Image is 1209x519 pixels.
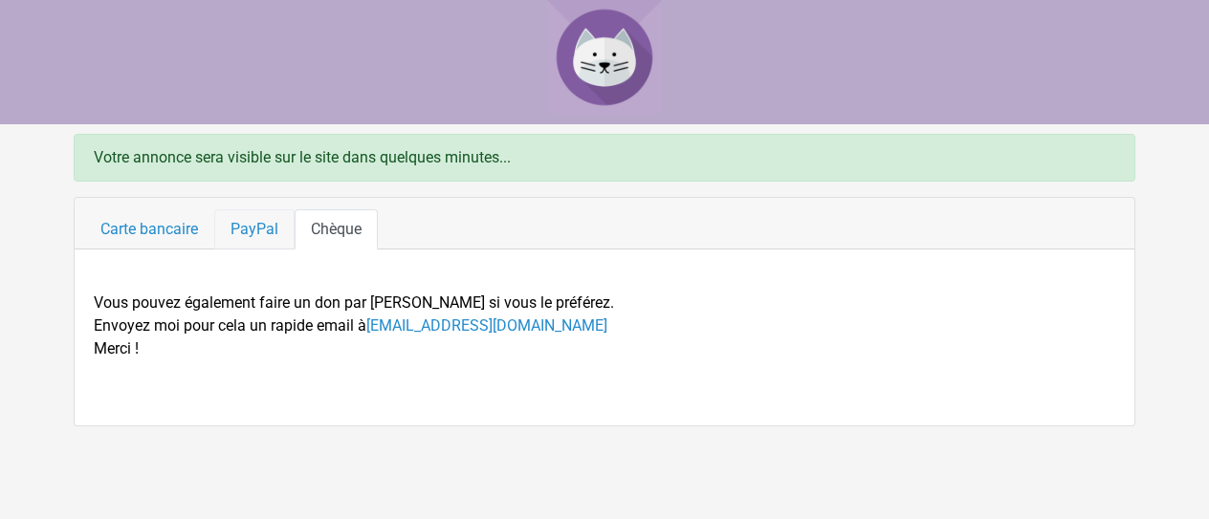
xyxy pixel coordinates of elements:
[366,316,607,335] a: [EMAIL_ADDRESS][DOMAIN_NAME]
[84,209,214,249] a: Carte bancaire
[74,134,1135,182] div: Votre annonce sera visible sur le site dans quelques minutes...
[295,209,378,249] a: Chèque
[214,209,295,249] a: PayPal
[94,292,1115,360] p: Vous pouvez également faire un don par [PERSON_NAME] si vous le préférez. Envoyez moi pour cela u...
